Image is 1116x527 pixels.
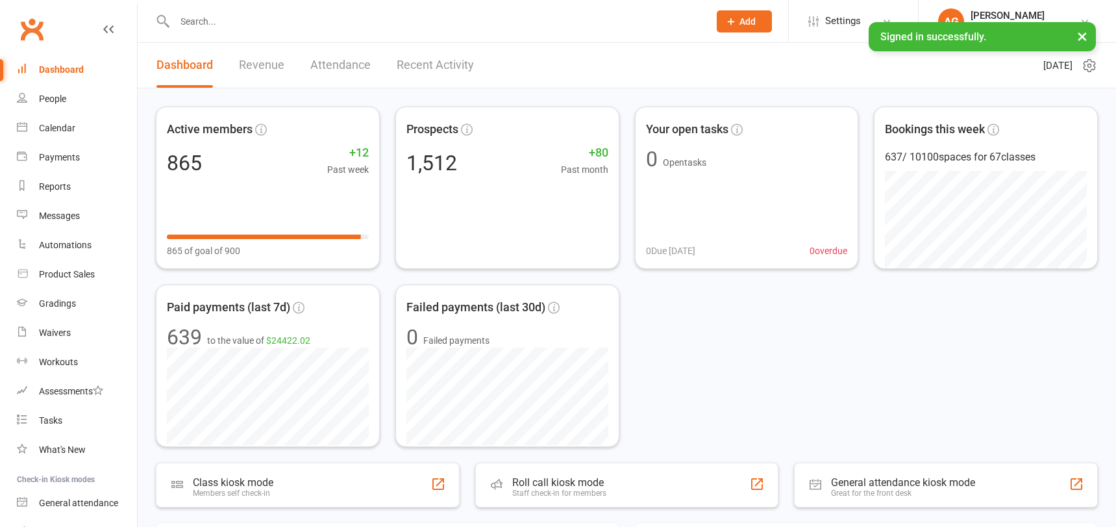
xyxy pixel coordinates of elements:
span: Signed in successfully. [880,31,986,43]
div: 0 [406,327,418,348]
div: Members self check-in [193,489,273,498]
span: +12 [327,144,369,162]
div: What's New [39,444,86,455]
div: General attendance kiosk mode [831,476,975,489]
div: General attendance [39,498,118,508]
a: Workouts [17,348,137,377]
span: 865 of goal of 900 [167,244,240,258]
input: Search... [171,12,700,31]
div: 0 [646,149,658,170]
div: Automations [39,240,92,250]
span: Your open tasks [646,120,728,139]
span: +80 [561,144,608,162]
a: Dashboard [156,43,213,88]
div: 637 / 10100 spaces for 67 classes [885,149,1087,166]
div: Gradings [39,298,76,309]
div: 639 [167,327,202,348]
a: Automations [17,231,137,260]
span: Settings [825,6,861,36]
div: Class kiosk mode [193,476,273,489]
div: Great for the front desk [831,489,975,498]
button: Add [717,10,772,32]
a: What's New [17,435,137,465]
div: Reports [39,181,71,192]
div: AG [938,8,964,34]
a: Assessments [17,377,137,406]
a: People [17,84,137,114]
div: Bujutsu Martial Arts Centre [971,21,1080,33]
a: Dashboard [17,55,137,84]
div: Waivers [39,328,71,338]
button: × [1071,22,1094,50]
a: Waivers [17,318,137,348]
div: Staff check-in for members [512,489,606,498]
div: 1,512 [406,153,457,174]
span: to the value of [207,333,310,348]
span: Prospects [406,120,458,139]
div: Messages [39,211,80,221]
a: General attendance kiosk mode [17,489,137,518]
a: Product Sales [17,260,137,289]
div: Product Sales [39,269,95,279]
div: Assessments [39,386,103,396]
span: Bookings this week [885,120,985,139]
div: Roll call kiosk mode [512,476,606,489]
div: Workouts [39,357,78,367]
span: Open tasks [663,157,706,168]
div: [PERSON_NAME] [971,10,1080,21]
span: 0 Due [DATE] [646,244,695,258]
span: 0 overdue [810,244,847,258]
a: Revenue [239,43,284,88]
div: 865 [167,153,202,174]
a: Attendance [310,43,371,88]
a: Clubworx [16,13,48,45]
span: Active members [167,120,253,139]
span: Past month [561,162,608,177]
a: Gradings [17,289,137,318]
a: Tasks [17,406,137,435]
a: Reports [17,172,137,201]
div: Calendar [39,123,75,133]
div: Payments [39,152,80,162]
span: $24422.02 [266,335,310,346]
span: Failed payments (last 30d) [406,298,545,317]
span: Failed payments [423,333,490,348]
a: Payments [17,143,137,172]
div: People [39,94,66,104]
div: Tasks [39,415,62,426]
div: Dashboard [39,64,84,75]
a: Calendar [17,114,137,143]
span: Add [739,16,756,27]
span: Past week [327,162,369,177]
span: [DATE] [1043,58,1073,73]
a: Messages [17,201,137,231]
span: Paid payments (last 7d) [167,298,290,317]
a: Recent Activity [397,43,474,88]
